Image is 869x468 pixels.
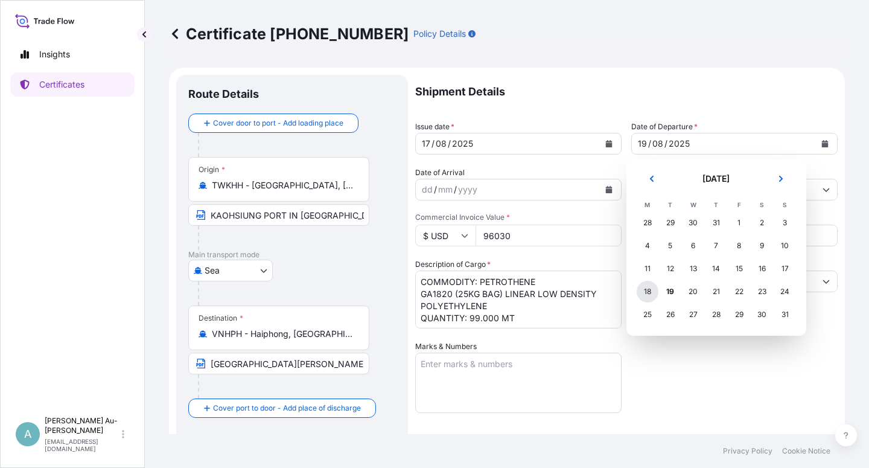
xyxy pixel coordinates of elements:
div: Today, Tuesday, 19 August 2025 selected [660,281,681,303]
div: Sunday, 17 August 2025 [774,258,796,280]
div: Saturday, 16 August 2025 [751,258,773,280]
div: Friday, 22 August 2025 [728,281,750,303]
div: Wednesday, 6 August 2025 [683,235,704,257]
div: Saturday, 2 August 2025 [751,212,773,234]
th: F [728,198,751,211]
div: Sunday, 24 August 2025 [774,281,796,303]
th: W [682,198,705,211]
button: Previous [638,169,665,188]
section: Calendar [626,159,806,336]
th: T [705,198,728,211]
div: Thursday, 31 July 2025 [705,212,727,234]
table: August 2025 [636,198,797,326]
div: Friday, 15 August 2025 [728,258,750,280]
div: Tuesday, 29 July 2025 [660,212,681,234]
div: Saturday, 23 August 2025 [751,281,773,303]
div: Monday, 25 August 2025 [637,304,658,325]
div: Wednesday, 27 August 2025 [683,304,704,325]
div: Thursday, 28 August 2025 [705,304,727,325]
div: Wednesday, 30 July 2025 [683,212,704,234]
div: Monday, 4 August 2025 [637,235,658,257]
div: Tuesday, 5 August 2025 [660,235,681,257]
th: M [636,198,659,211]
div: Tuesday, 26 August 2025 [660,304,681,325]
div: Friday, 1 August 2025 [728,212,750,234]
div: Monday, 28 July 2025 [637,212,658,234]
div: Thursday, 14 August 2025 [705,258,727,280]
div: Tuesday, 12 August 2025 [660,258,681,280]
p: Policy Details [413,28,466,40]
th: T [659,198,682,211]
div: Sunday, 3 August 2025 [774,212,796,234]
div: Saturday, 9 August 2025 [751,235,773,257]
div: Sunday, 10 August 2025 [774,235,796,257]
button: Next [768,169,794,188]
th: S [751,198,774,211]
div: Monday, 11 August 2025 [637,258,658,280]
div: Wednesday, 20 August 2025 [683,281,704,303]
div: Friday, 8 August 2025 [728,235,750,257]
th: S [774,198,797,211]
div: Wednesday, 13 August 2025 [683,258,704,280]
div: Sunday, 31 August 2025 [774,304,796,325]
div: Thursday, 21 August 2025 [705,281,727,303]
div: Monday, 18 August 2025 [637,281,658,303]
div: Friday, 29 August 2025 [728,304,750,325]
p: Certificate [PHONE_NUMBER] [169,24,409,43]
h2: [DATE] [672,173,760,185]
div: August 2025 [636,169,797,326]
div: Thursday, 7 August 2025 [705,235,727,257]
div: Saturday, 30 August 2025 [751,304,773,325]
